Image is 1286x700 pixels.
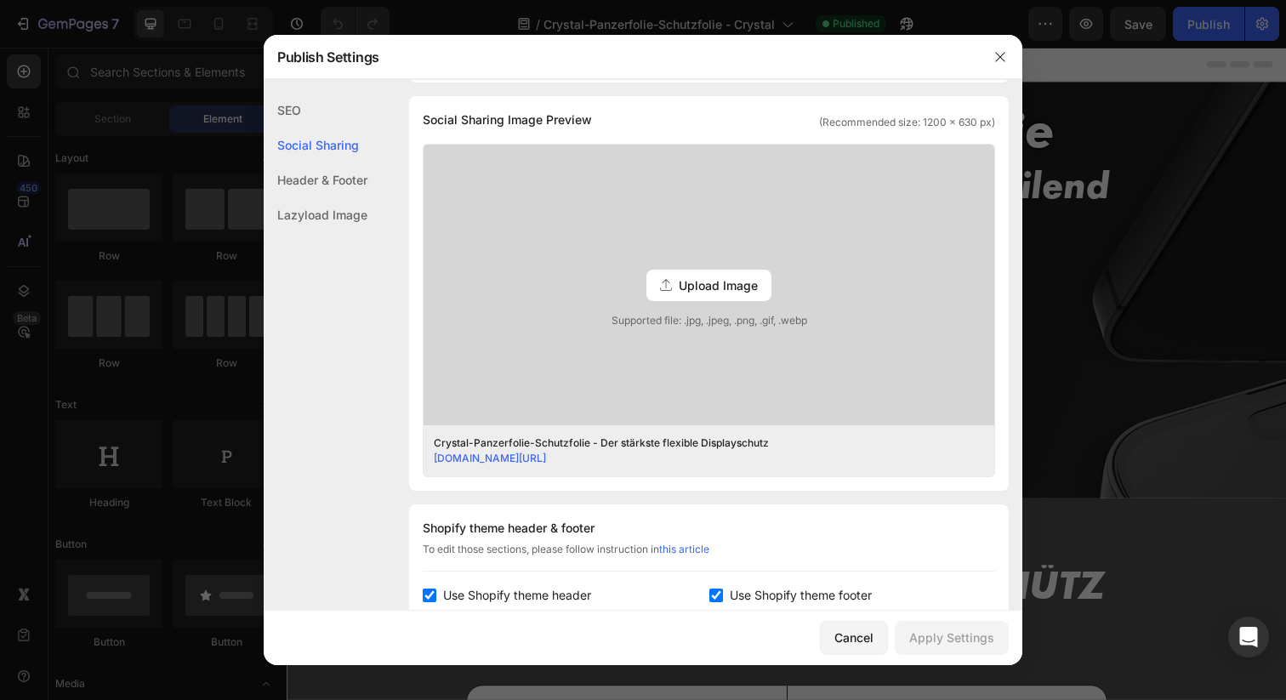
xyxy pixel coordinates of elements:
[206,334,289,361] p: Trustpilot
[183,528,838,610] h2: Warum CRYSTAL besser schütz als Panzerglas
[730,585,872,606] span: Use Shopify theme footer
[13,254,311,295] a: Jetzt Crastal entdecken
[443,585,591,606] span: Use Shopify theme header
[834,629,873,646] div: Cancel
[14,120,1006,163] p: Crystal – stoßabsorbierend und selbstheilend
[264,35,978,79] div: Publish Settings
[434,435,958,451] div: Crystal-Panzerfolie-Schutzfolie - Der stärkste flexible Displayschutz
[819,115,995,130] span: (Recommended size: 1200 x 630 px)
[264,162,367,197] div: Header & Footer
[18,179,273,227] img: gempages_540026548523107232-13b56c53-3243-4b55-8943-b9f274381f2a.png
[659,543,709,555] a: this article
[820,621,888,655] button: Cancel
[895,621,1009,655] button: Apply Settings
[423,518,995,538] div: Shopify theme header & footer
[434,452,546,464] a: [DOMAIN_NAME][URL]
[264,197,367,232] div: Lazyload Image
[147,335,196,360] p: 4.7 /5
[424,313,994,328] span: Supported file: .jpg, .jpeg, .png, .gif, .webp
[423,542,995,572] div: To edit those sections, please follow instruction in
[679,276,758,294] span: Upload Image
[14,378,1006,398] p: Über 1 Mio. Kunden weltweit
[423,110,592,130] span: Social Sharing Image Preview
[264,128,367,162] div: Social Sharing
[264,93,367,128] div: SEO
[60,265,244,285] p: Jetzt Crastal entdecken
[1228,617,1269,657] div: Open Intercom Messenger
[909,629,994,646] div: Apply Settings
[14,54,784,114] i: Die stärkste flexible Schutzfolie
